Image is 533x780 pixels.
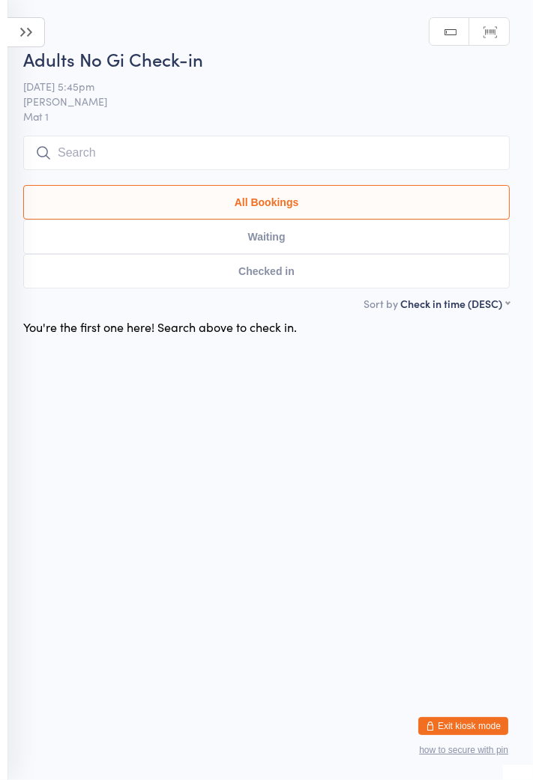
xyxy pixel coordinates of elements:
button: Checked in [23,254,510,288]
h2: Adults No Gi Check-in [23,46,510,71]
button: how to secure with pin [419,745,508,755]
label: Sort by [364,296,398,311]
button: Exit kiosk mode [418,717,508,735]
span: [PERSON_NAME] [23,94,487,109]
div: Check in time (DESC) [400,296,510,311]
button: All Bookings [23,185,510,220]
span: [DATE] 5:45pm [23,79,487,94]
span: Mat 1 [23,109,510,124]
div: You're the first one here! Search above to check in. [23,318,297,335]
button: Waiting [23,220,510,254]
input: Search [23,136,510,170]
